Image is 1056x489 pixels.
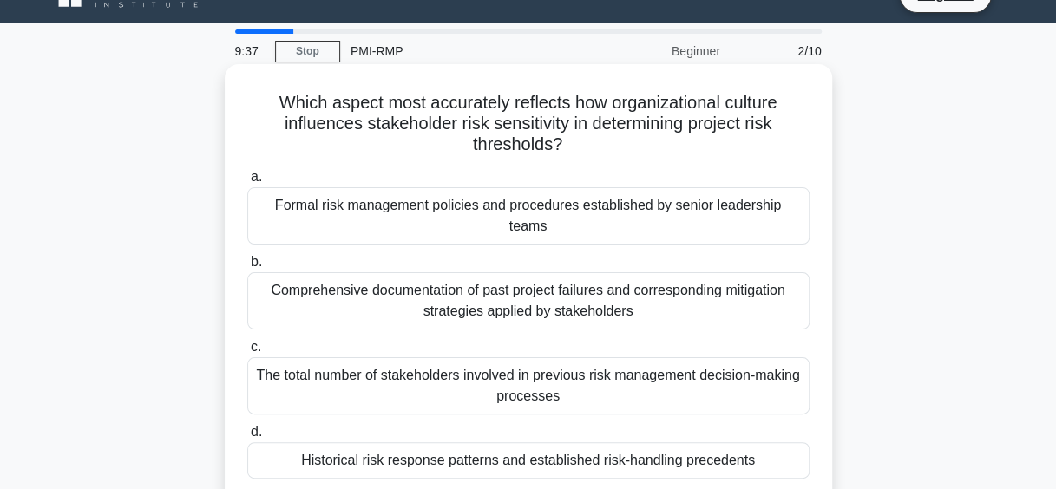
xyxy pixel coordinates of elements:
[225,34,275,68] div: 9:37
[246,92,811,156] h5: Which aspect most accurately reflects how organizational culture influences stakeholder risk sens...
[247,442,810,479] div: Historical risk response patterns and established risk-handling precedents
[251,339,261,354] span: c.
[251,169,262,184] span: a.
[340,34,579,68] div: PMI-RMP
[247,187,810,244] div: Formal risk management policies and procedures established by senior leadership teams
[251,424,262,439] span: d.
[275,41,340,62] a: Stop
[247,272,810,329] div: Comprehensive documentation of past project failures and corresponding mitigation strategies appl...
[247,357,810,414] div: The total number of stakeholders involved in previous risk management decision-making processes
[251,254,262,269] span: b.
[579,34,731,68] div: Beginner
[731,34,832,68] div: 2/10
